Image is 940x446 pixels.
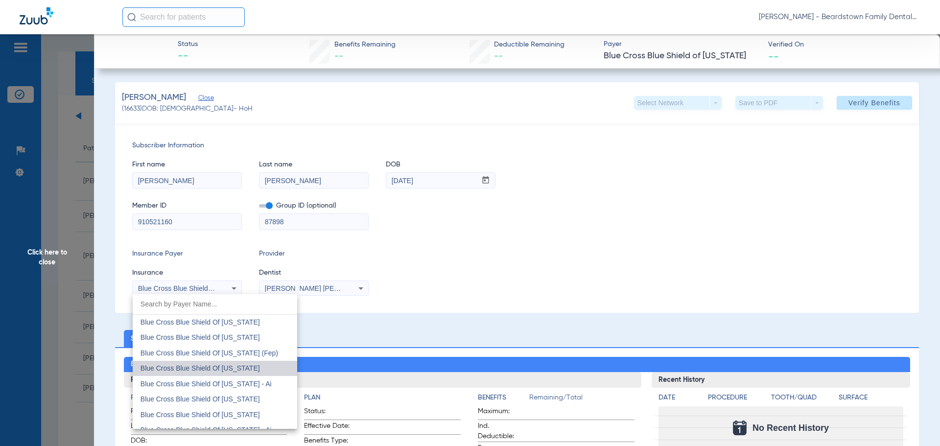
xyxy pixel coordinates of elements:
[141,349,278,357] span: Blue Cross Blue Shield Of [US_STATE] (Fep)
[141,426,272,434] span: Blue Cross Blue Shield Of [US_STATE] - Ai
[141,333,260,341] span: Blue Cross Blue Shield Of [US_STATE]
[141,364,260,372] span: Blue Cross Blue Shield Of [US_STATE]
[141,380,272,388] span: Blue Cross Blue Shield Of [US_STATE] - Ai
[141,395,260,403] span: Blue Cross Blue Shield Of [US_STATE]
[141,411,260,419] span: Blue Cross Blue Shield Of [US_STATE]
[141,318,260,326] span: Blue Cross Blue Shield Of [US_STATE]
[133,294,297,314] input: dropdown search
